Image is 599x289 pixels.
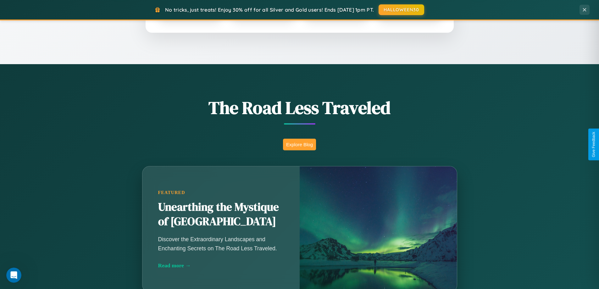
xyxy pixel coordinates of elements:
div: Read more → [158,262,284,269]
p: Discover the Extraordinary Landscapes and Enchanting Secrets on The Road Less Traveled. [158,235,284,253]
div: Featured [158,190,284,195]
span: No tricks, just treats! Enjoy 30% off for all Silver and Gold users! Ends [DATE] 1pm PT. [165,7,374,13]
h2: Unearthing the Mystique of [GEOGRAPHIC_DATA] [158,200,284,229]
button: HALLOWEEN30 [379,4,424,15]
button: Explore Blog [283,139,316,150]
iframe: Intercom live chat [6,268,21,283]
h1: The Road Less Traveled [111,96,488,120]
div: Give Feedback [591,132,596,157]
